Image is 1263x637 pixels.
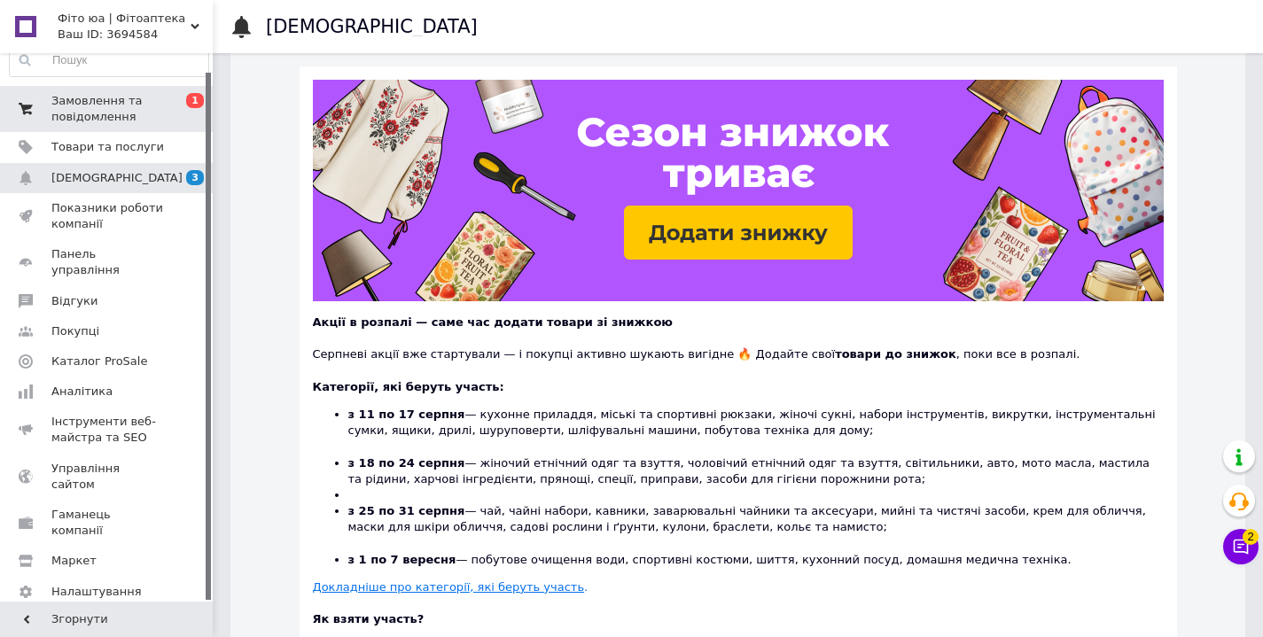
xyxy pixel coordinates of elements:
span: Налаштування [51,584,142,600]
b: Категорії, які беруть участь: [313,380,504,393]
div: Ваш ID: 3694584 [58,27,213,43]
span: Каталог ProSale [51,353,147,369]
b: з 1 по 7 вересня [348,553,456,566]
span: 2 [1243,529,1259,545]
button: Чат з покупцем2 [1223,529,1259,564]
u: Докладніше про категорії, які беруть участь [313,580,585,594]
b: товари до знижок [835,347,956,361]
span: Аналітика [51,384,113,400]
span: Товари та послуги [51,139,164,155]
span: Фіто юа | Фітоаптека [58,11,191,27]
span: Управління сайтом [51,461,164,493]
li: — кухонне приладдя, міські та спортивні рюкзаки, жіночі сукні, набори інструментів, викрутки, інс... [348,407,1164,455]
span: Гаманець компанії [51,507,164,539]
b: з 25 по 31 серпня [348,504,465,517]
span: 3 [186,170,204,185]
h1: [DEMOGRAPHIC_DATA] [266,16,478,37]
span: Маркет [51,553,97,569]
span: 1 [186,93,204,108]
span: Інструменти веб-майстра та SEO [51,414,164,446]
div: Серпневі акції вже стартували — і покупці активно шукають вигідне 🔥 Додайте свої , поки все в роз... [313,330,1164,362]
span: Панель управління [51,246,164,278]
span: Замовлення та повідомлення [51,93,164,125]
b: з 18 по 24 серпня [348,456,465,470]
span: [DEMOGRAPHIC_DATA] [51,170,183,186]
li: — чай, чайні набори, кавники, заварювальні чайники та аксесуари, мийні та чистячі засоби, крем дл... [348,503,1164,552]
a: Докладніше про категорії, які беруть участь. [313,580,589,594]
b: Акції в розпалі — саме час додати товари зі знижкою [313,315,673,329]
li: — жіночий етнічний одяг та взуття, чоловічий етнічний одяг та взуття, світильники, авто, мото мас... [348,455,1164,487]
span: Показники роботи компанії [51,200,164,232]
span: Відгуки [51,293,97,309]
span: Покупці [51,323,99,339]
li: — побутове очищення води, спортивні костюми, шиття, кухонний посуд, домашня медична техніка. [348,552,1164,568]
b: Як взяти участь? [313,612,425,625]
input: Пошук [10,44,208,76]
b: з 11 по 17 серпня [348,408,465,421]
